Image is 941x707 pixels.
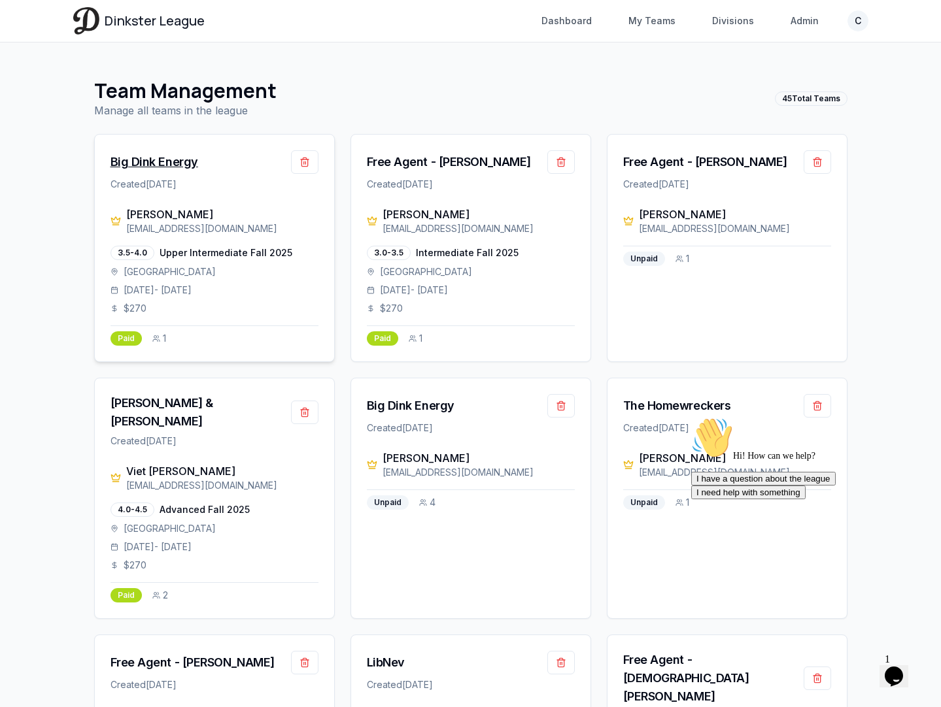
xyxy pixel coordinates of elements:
[847,10,868,31] button: C
[160,246,292,259] span: Upper Intermediate Fall 2025
[160,503,250,516] span: Advanced Fall 2025
[5,60,150,74] button: I have a question about the league
[676,252,689,265] div: 1
[686,412,921,642] iframe: chat widget
[409,332,422,345] div: 1
[416,246,519,259] span: Intermediate Fall 2025
[111,331,142,346] div: Paid
[704,9,762,33] a: Divisions
[775,91,847,106] div: 45 Total Teams
[367,246,411,260] div: 3.0-3.5
[383,222,575,235] div: [EMAIL_ADDRESS][DOMAIN_NAME]
[639,222,831,235] div: [EMAIL_ADDRESS][DOMAIN_NAME]
[623,397,731,415] a: The Homewreckers
[367,331,398,346] div: Paid
[111,302,318,315] div: $ 270
[383,206,575,222] div: [PERSON_NAME]
[111,653,275,672] a: Free Agent - [PERSON_NAME]
[124,265,216,278] span: [GEOGRAPHIC_DATA]
[111,588,142,602] div: Paid
[126,463,318,479] div: Viet [PERSON_NAME]
[380,265,472,278] span: [GEOGRAPHIC_DATA]
[5,39,129,49] span: Hi! How can we help?
[367,653,405,672] a: LibNev
[367,178,575,191] div: Created [DATE]
[367,678,575,691] div: Created [DATE]
[152,589,168,602] div: 2
[111,394,291,431] a: [PERSON_NAME] & [PERSON_NAME]
[419,496,436,509] div: 4
[94,79,277,103] h1: Team Management
[5,5,47,47] img: :wave:
[111,435,318,448] div: Created [DATE]
[623,495,665,510] div: Unpaid
[623,153,787,171] a: Free Agent - [PERSON_NAME]
[73,7,205,34] a: Dinkster League
[623,178,831,191] div: Created [DATE]
[383,466,575,479] div: [EMAIL_ADDRESS][DOMAIN_NAME]
[783,9,827,33] a: Admin
[126,479,318,492] div: [EMAIL_ADDRESS][DOMAIN_NAME]
[639,450,831,466] div: [PERSON_NAME]
[367,421,575,435] div: Created [DATE]
[676,496,689,509] div: 1
[623,421,831,435] div: Created [DATE]
[621,9,683,33] a: My Teams
[124,284,192,297] span: [DATE] - [DATE]
[126,206,318,222] div: [PERSON_NAME]
[880,648,921,687] iframe: chat widget
[111,678,318,691] div: Created [DATE]
[5,74,120,88] button: I need help with something
[380,284,448,297] span: [DATE] - [DATE]
[639,466,831,479] div: [EMAIL_ADDRESS][DOMAIN_NAME]
[124,540,192,553] span: [DATE] - [DATE]
[111,178,318,191] div: Created [DATE]
[383,450,575,466] div: [PERSON_NAME]
[367,495,409,510] div: Unpaid
[623,252,665,266] div: Unpaid
[623,651,804,706] a: Free Agent - [DEMOGRAPHIC_DATA][PERSON_NAME]
[534,9,600,33] a: Dashboard
[124,522,216,535] span: [GEOGRAPHIC_DATA]
[105,12,205,30] span: Dinkster League
[111,246,154,260] div: 3.5-4.0
[367,153,531,171] a: Free Agent - [PERSON_NAME]
[73,7,99,34] img: Dinkster
[639,206,831,222] div: [PERSON_NAME]
[152,332,166,345] div: 1
[111,153,198,171] a: Big Dink Energy
[94,103,277,118] p: Manage all teams in the league
[367,397,454,415] a: Big Dink Energy
[367,302,575,315] div: $ 270
[126,222,318,235] div: [EMAIL_ADDRESS][DOMAIN_NAME]
[5,5,241,88] div: 👋Hi! How can we help?I have a question about the leagueI need help with something
[111,502,154,517] div: 4.0-4.5
[111,559,318,572] div: $ 270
